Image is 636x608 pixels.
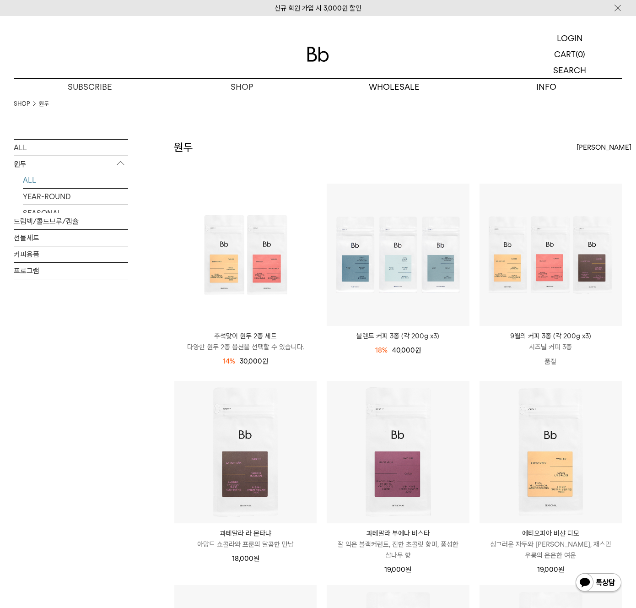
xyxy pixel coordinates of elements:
[23,189,128,205] a: YEAR-ROUND
[307,47,329,62] img: 로고
[174,342,317,353] p: 다양한 원두 2종 옵션을 선택할 수 있습니다.
[14,79,166,95] a: SUBSCRIBE
[174,381,317,523] img: 과테말라 라 몬타냐
[39,99,49,109] a: 원두
[327,539,469,561] p: 잘 익은 블랙커런트, 진한 초콜릿 향미, 풍성한 삼나무 향
[384,565,411,574] span: 19,000
[553,62,586,78] p: SEARCH
[480,342,622,353] p: 시즈널 커피 3종
[480,381,622,523] img: 에티오피아 비샨 디모
[174,539,317,550] p: 아망드 쇼콜라와 프룬의 달콤한 만남
[480,528,622,561] a: 에티오피아 비샨 디모 싱그러운 자두와 [PERSON_NAME], 재스민 우롱의 은은한 여운
[14,213,128,229] a: 드립백/콜드브루/캡슐
[174,140,193,155] h2: 원두
[14,230,128,246] a: 선물세트
[262,357,268,365] span: 원
[577,142,631,153] span: [PERSON_NAME]
[232,554,259,563] span: 18,000
[240,357,268,365] span: 30,000
[327,184,469,326] img: 블렌드 커피 3종 (각 200g x3)
[392,346,421,354] span: 40,000
[174,184,317,326] img: 추석맞이 원두 2종 세트
[174,528,317,550] a: 과테말라 라 몬타냐 아망드 쇼콜라와 프룬의 달콤한 만남
[327,381,469,523] img: 과테말라 부에나 비스타
[327,331,469,342] a: 블렌드 커피 3종 (각 200g x3)
[480,528,622,539] p: 에티오피아 비샨 디모
[480,184,622,326] img: 9월의 커피 3종 (각 200g x3)
[554,46,576,62] p: CART
[23,205,128,221] a: SEASONAL
[575,572,622,594] img: 카카오톡 채널 1:1 채팅 버튼
[318,79,470,95] p: WHOLESALE
[23,172,128,188] a: ALL
[517,46,622,62] a: CART (0)
[166,79,318,95] a: SHOP
[480,331,622,353] a: 9월의 커피 3종 (각 200g x3) 시즈널 커피 3종
[480,331,622,342] p: 9월의 커피 3종 (각 200g x3)
[470,79,623,95] p: INFO
[327,528,469,561] a: 과테말라 부에나 비스타 잘 익은 블랙커런트, 진한 초콜릿 향미, 풍성한 삼나무 향
[174,331,317,353] a: 추석맞이 원두 2종 세트 다양한 원두 2종 옵션을 선택할 수 있습니다.
[405,565,411,574] span: 원
[480,353,622,371] p: 품절
[14,156,128,173] p: 원두
[327,528,469,539] p: 과테말라 부에나 비스타
[14,246,128,262] a: 커피용품
[557,30,583,46] p: LOGIN
[480,539,622,561] p: 싱그러운 자두와 [PERSON_NAME], 재스민 우롱의 은은한 여운
[174,528,317,539] p: 과테말라 라 몬타냐
[174,331,317,342] p: 추석맞이 원두 2종 세트
[537,565,564,574] span: 19,000
[558,565,564,574] span: 원
[275,4,361,12] a: 신규 회원 가입 시 3,000원 할인
[576,46,585,62] p: (0)
[14,140,128,156] a: ALL
[14,99,30,109] a: SHOP
[415,346,421,354] span: 원
[375,345,388,356] div: 18%
[517,30,622,46] a: LOGIN
[14,263,128,279] a: 프로그램
[253,554,259,563] span: 원
[223,356,235,367] div: 14%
